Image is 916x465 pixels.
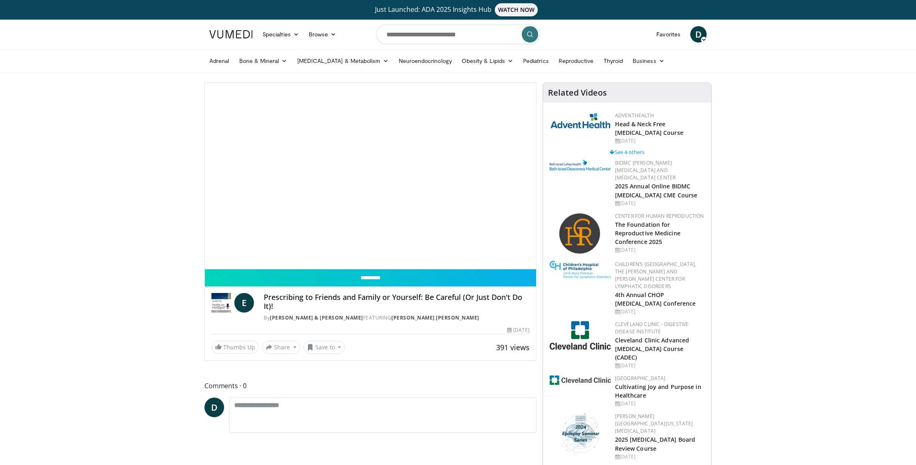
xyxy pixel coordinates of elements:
[615,453,705,461] div: [DATE]
[457,53,518,69] a: Obesity & Lipids
[507,326,529,334] div: [DATE]
[559,212,602,255] img: c058e059-5986-4522-8e32-16b7599f4943.png.150x105_q85_autocrop_double_scale_upscale_version-0.2.png
[599,53,628,69] a: Thyroid
[205,83,536,269] video-js: Video Player
[615,383,701,399] a: Cultivating Joy and Purpose in Healthcare
[394,53,457,69] a: Neuroendocrinology
[436,314,479,321] a: [PERSON_NAME]
[209,30,253,38] img: VuMedi Logo
[204,53,234,69] a: Adrenal
[292,53,394,69] a: [MEDICAL_DATA] & Metabolism
[304,26,341,42] a: Browse
[615,120,683,136] a: Head & Neck Free [MEDICAL_DATA] Course
[615,362,705,369] div: [DATE]
[496,342,530,352] span: 391 views
[628,53,669,69] a: Business
[303,341,345,354] button: Save to
[234,53,292,69] a: Bone & Mineral
[211,341,259,353] a: Thumbs Up
[204,380,537,391] span: Comments 0
[615,137,705,145] div: [DATE]
[615,221,680,246] a: The Foundation for Reproductive Medicine Conference 2025
[550,160,611,170] img: c96b19ec-a48b-46a9-9095-935f19585444.png.150x105_q85_autocrop_double_scale_upscale_version-0.2.png
[615,200,705,207] div: [DATE]
[550,112,611,129] img: 5c3c682d-da39-4b33-93a5-b3fb6ba9580b.jpg.150x105_q85_autocrop_double_scale_upscale_version-0.2.jpg
[518,53,554,69] a: Pediatrics
[262,341,300,354] button: Share
[495,3,538,16] span: WATCH NOW
[391,314,435,321] a: [PERSON_NAME]
[204,398,224,417] a: D
[211,293,231,313] img: Roetzel & Andress
[615,261,696,290] a: Children’s [GEOGRAPHIC_DATA], The [PERSON_NAME] and [PERSON_NAME] Center for Lymphatic Disorders
[615,291,696,307] a: 4th Annual CHOP [MEDICAL_DATA] Conference
[615,182,698,199] a: 2025 Annual Online BIDMC [MEDICAL_DATA] CME Course
[610,148,644,156] a: See 4 others
[550,376,611,385] img: 1ef99228-8384-4f7a-af87-49a18d542794.png.150x105_q85_autocrop_double_scale_upscale_version-0.2.jpg
[690,26,707,42] a: D
[258,26,304,42] a: Specialties
[264,314,530,322] div: By FEATURING ,
[211,3,705,16] a: Just Launched: ADA 2025 Insights HubWATCH NOW
[550,261,611,279] img: ffa5faa8-5a43-44fb-9bed-3795f4b5ac57.jpg.150x105_q85_autocrop_double_scale_upscale_version-0.2.jpg
[615,413,693,434] a: [PERSON_NAME][GEOGRAPHIC_DATA][US_STATE][MEDICAL_DATA]
[558,413,602,456] img: 76bc84c6-69a7-4c34-b56c-bd0b7f71564d.png.150x105_q85_autocrop_double_scale_upscale_version-0.2.png
[615,375,666,382] a: [GEOGRAPHIC_DATA]
[554,53,599,69] a: Reproductive
[615,336,689,361] a: Cleveland Clinic Advanced [MEDICAL_DATA] Course (CADEC)
[615,308,705,315] div: [DATE]
[615,112,654,119] a: AdventHealth
[550,321,611,350] img: 26c3db21-1732-4825-9e63-fd6a0021a399.jpg.150x105_q85_autocrop_double_scale_upscale_version-0.2.jpg
[615,159,676,181] a: BIDMC [PERSON_NAME][MEDICAL_DATA] and [MEDICAL_DATA] Center
[264,293,530,311] h4: Prescribing to Friends and Family or Yourself: Be Careful (Or Just Don't Do It)!
[615,321,689,335] a: Cleveland Clinic - Digestive Disease Institute
[615,436,696,452] a: 2025 [MEDICAL_DATA] Board Review Course
[615,400,705,407] div: [DATE]
[234,293,254,313] a: E
[548,88,607,98] h4: Related Videos
[615,212,704,219] a: Center for Human Reproduction
[651,26,685,42] a: Favorites
[615,246,705,254] div: [DATE]
[376,25,540,44] input: Search topics, interventions
[270,314,363,321] a: [PERSON_NAME] & [PERSON_NAME]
